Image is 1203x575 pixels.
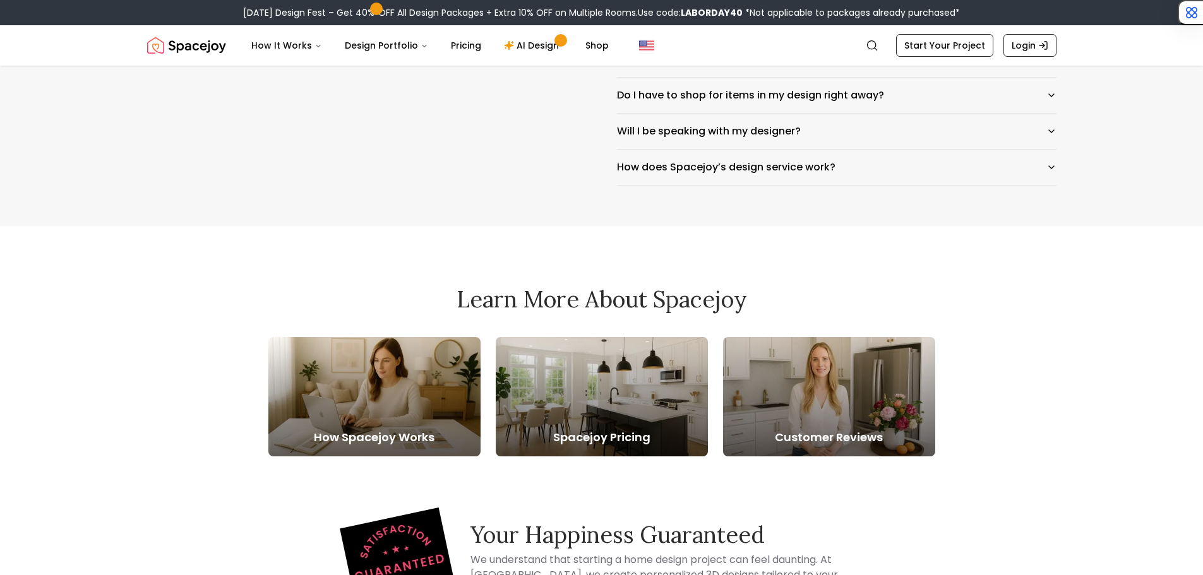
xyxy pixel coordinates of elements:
a: Shop [575,33,619,58]
a: Login [1003,34,1056,57]
h2: Learn More About Spacejoy [268,287,935,312]
h3: Your Happiness Guaranteed [470,522,854,547]
a: How Spacejoy Works [268,337,481,456]
a: Start Your Project [896,34,993,57]
button: How It Works [241,33,332,58]
span: Use code: [638,6,743,19]
button: How does Spacejoy’s design service work? [617,150,1056,185]
button: Do I have to shop for items in my design right away? [617,78,1056,113]
a: Customer Reviews [723,337,935,456]
img: United States [639,38,654,53]
a: AI Design [494,33,573,58]
h5: Customer Reviews [723,429,935,446]
nav: Global [147,25,1056,66]
div: [DATE] Design Fest – Get 40% OFF All Design Packages + Extra 10% OFF on Multiple Rooms. [243,6,960,19]
b: LABORDAY40 [681,6,743,19]
img: Spacejoy Logo [147,33,226,58]
a: Pricing [441,33,491,58]
nav: Main [241,33,619,58]
button: Will I be speaking with my designer? [617,114,1056,149]
span: *Not applicable to packages already purchased* [743,6,960,19]
h5: Spacejoy Pricing [496,429,708,446]
button: Design Portfolio [335,33,438,58]
h5: How Spacejoy Works [268,429,481,446]
a: Spacejoy [147,33,226,58]
a: Spacejoy Pricing [496,337,708,456]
